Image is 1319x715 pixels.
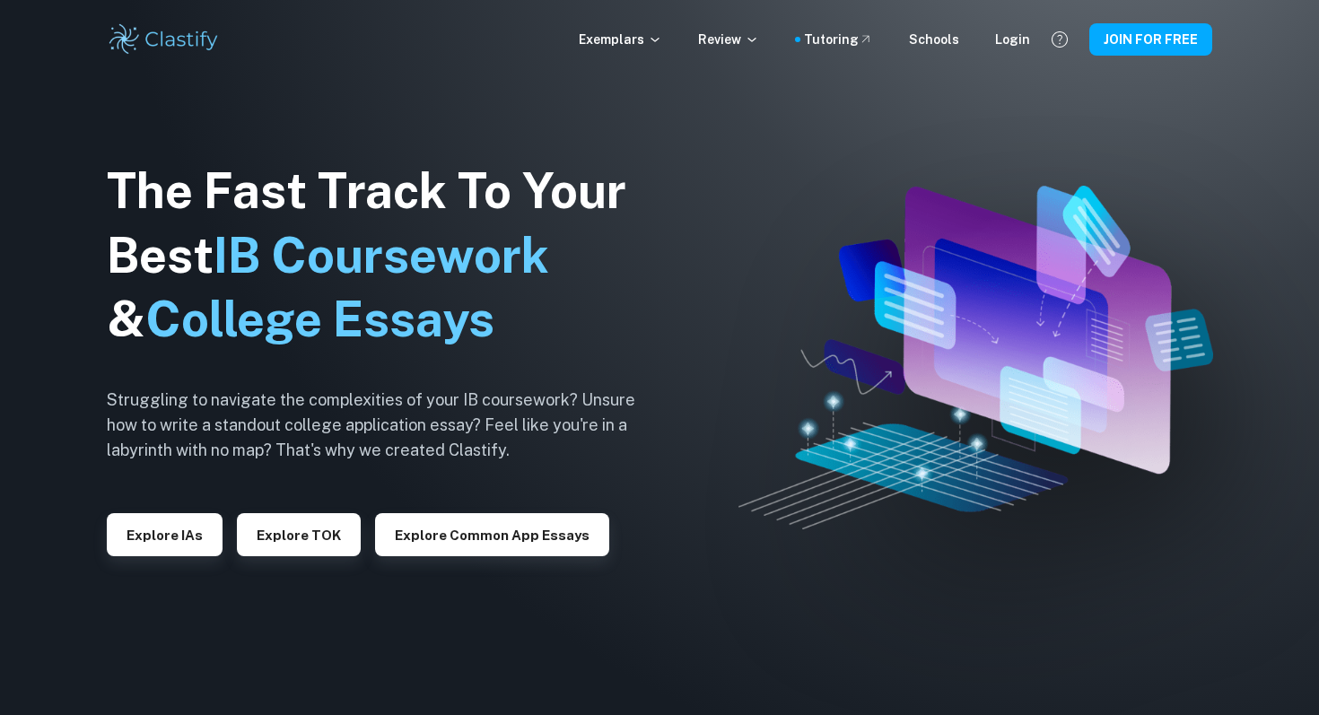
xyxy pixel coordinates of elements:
img: Clastify hero [738,186,1213,529]
span: IB Coursework [214,227,549,283]
span: College Essays [145,291,494,347]
a: Explore IAs [107,526,223,543]
p: Exemplars [579,30,662,49]
a: Explore Common App essays [375,526,609,543]
h6: Struggling to navigate the complexities of your IB coursework? Unsure how to write a standout col... [107,388,663,463]
h1: The Fast Track To Your Best & [107,159,663,353]
button: Explore TOK [237,513,361,556]
a: Explore TOK [237,526,361,543]
button: Help and Feedback [1044,24,1075,55]
a: Schools [909,30,959,49]
p: Review [698,30,759,49]
button: Explore Common App essays [375,513,609,556]
a: Login [995,30,1030,49]
a: Tutoring [804,30,873,49]
button: Explore IAs [107,513,223,556]
button: JOIN FOR FREE [1089,23,1212,56]
img: Clastify logo [107,22,221,57]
